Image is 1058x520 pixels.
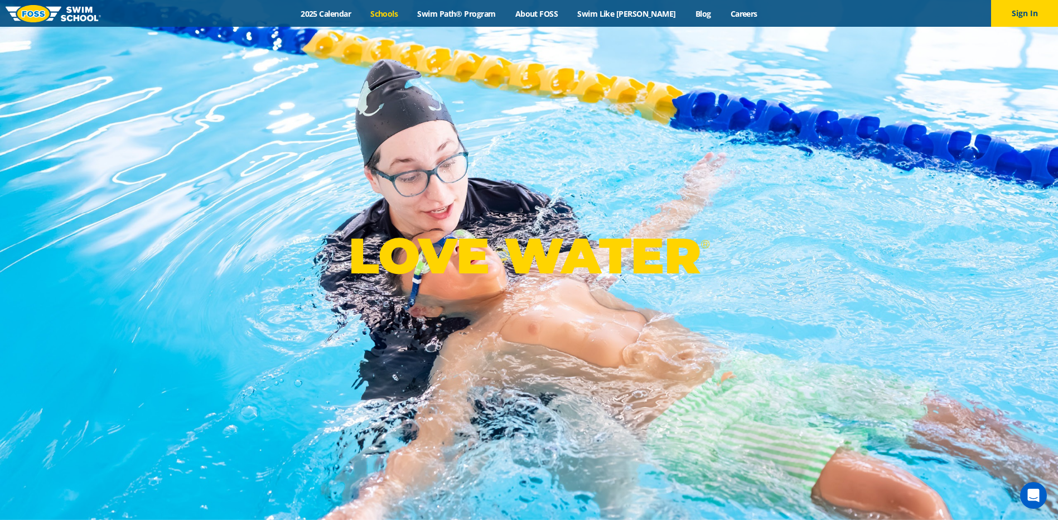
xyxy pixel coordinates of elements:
a: Schools [361,8,408,19]
div: Open Intercom Messenger [1020,482,1047,509]
img: FOSS Swim School Logo [6,5,101,22]
a: About FOSS [505,8,568,19]
a: Swim Path® Program [408,8,505,19]
a: Careers [721,8,767,19]
p: LOVE WATER [349,226,709,286]
sup: ® [700,237,709,251]
a: 2025 Calendar [291,8,361,19]
a: Blog [685,8,721,19]
a: Swim Like [PERSON_NAME] [568,8,686,19]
